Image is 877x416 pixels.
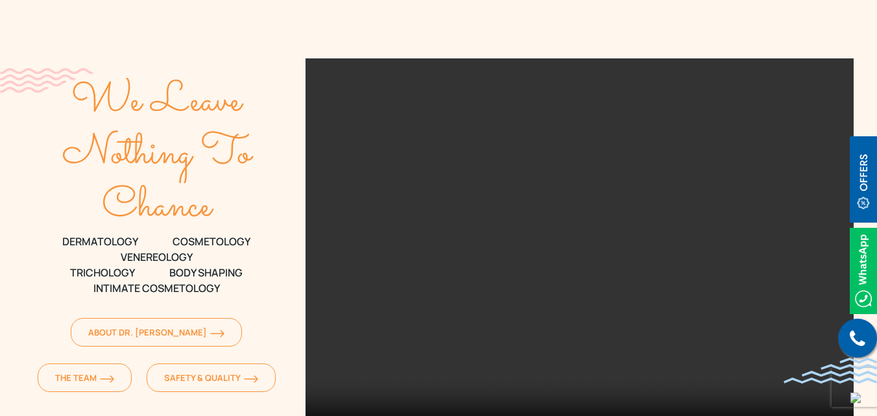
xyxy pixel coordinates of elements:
[850,262,877,276] a: Whatsappicon
[102,175,214,238] text: Chance
[850,393,861,403] img: up-blue-arrow.svg
[88,326,224,338] span: About Dr. [PERSON_NAME]
[244,375,258,383] img: orange-arrow
[38,363,132,392] a: The Teamorange-arrow
[100,375,114,383] img: orange-arrow
[121,249,193,265] span: VENEREOLOGY
[210,330,224,337] img: orange-arrow
[169,265,243,280] span: Body Shaping
[164,372,258,384] span: Safety & Quality
[62,234,138,249] span: DERMATOLOGY
[147,363,276,392] a: Safety & Qualityorange-arrow
[93,280,220,296] span: Intimate Cosmetology
[71,318,242,347] a: About Dr. [PERSON_NAME]orange-arrow
[70,265,135,280] span: TRICHOLOGY
[71,70,244,133] text: We Leave
[62,123,254,186] text: Nothing To
[55,372,114,384] span: The Team
[850,136,877,223] img: offerBt
[173,234,250,249] span: COSMETOLOGY
[784,358,877,384] img: bluewave
[850,228,877,314] img: Whatsappicon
